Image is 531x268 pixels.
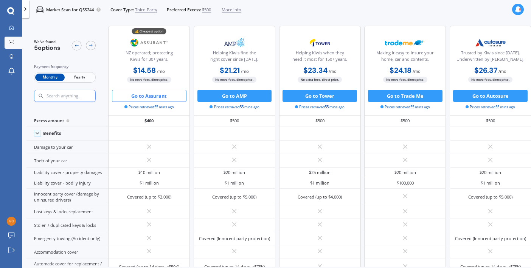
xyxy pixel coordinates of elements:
div: $20 million [394,169,416,176]
span: Prices retrieved 55 mins ago [380,105,430,110]
div: Excess amount [26,116,108,126]
div: $20 million [224,169,245,176]
div: Payment frequency [34,64,96,70]
div: $1 million [140,180,159,186]
span: 5 options [34,44,61,52]
img: a097608c5b04b0ff7175c218ff0a1b95 [7,217,16,226]
div: $1 million [225,180,244,186]
div: $1 million [310,180,329,186]
div: Theft of your car [26,154,108,167]
div: $100,000 [397,180,414,186]
img: Tower.webp [300,35,340,50]
input: Search anything... [46,93,108,99]
span: No extra fees, direct price. [298,77,342,82]
img: Assurant.png [129,35,169,50]
div: $400 [108,116,190,126]
span: / mo [157,68,165,74]
span: Third Party [135,7,157,13]
img: Trademe.webp [385,35,425,50]
div: Covered (Innocent party protection) [455,236,526,242]
div: Innocent party cover (damage by uninsured drivers) [26,189,108,205]
span: No extra fees, direct price. [127,77,171,82]
div: $25 million [309,169,331,176]
b: $26.37 [474,66,497,75]
span: Yearly [65,74,94,82]
div: Benefits [43,131,61,136]
span: / mo [329,68,337,74]
b: $21.21 [220,66,240,75]
b: $24.18 [390,66,411,75]
span: Prices retrieved 55 mins ago [295,105,345,110]
span: / mo [498,68,506,74]
div: $500 [364,116,446,126]
div: 💰 Cheapest option [132,28,166,34]
div: $1 million [481,180,500,186]
button: Go to Trade Me [368,90,442,102]
div: NZ operated; protecting Kiwis for 30+ years. [113,50,185,65]
span: No extra fees, direct price. [468,77,512,82]
div: Emergency towing (Accident only) [26,232,108,245]
span: / mo [241,68,249,74]
div: Trusted by Kiwis since [DATE]. Underwritten by [PERSON_NAME]. [455,50,526,65]
span: Prices retrieved 55 mins ago [466,105,515,110]
b: $23.34 [303,66,328,75]
span: Preferred Excess: [167,7,201,13]
img: Autosure.webp [470,35,511,50]
button: Go to Autosure [453,90,528,102]
button: Go to AMP [197,90,272,102]
div: Damage to your car [26,141,108,154]
span: / mo [413,68,421,74]
span: More info [222,7,241,13]
p: Market Scan for QSS244 [46,7,94,13]
span: Monthly [35,74,65,82]
b: $14.58 [133,66,156,75]
div: Helping Kiwis find the right cover since [DATE]. [199,50,270,65]
div: Helping Kiwis when they need it most for 150+ years. [284,50,355,65]
span: Prices retrieved 55 mins ago [210,105,259,110]
div: Lost keys & locks replacement [26,205,108,219]
span: No extra fees, direct price. [383,77,427,82]
span: We've found [34,39,61,45]
div: $10 million [138,169,160,176]
span: $500 [202,7,211,13]
div: Liability cover - bodily injury [26,178,108,189]
button: Go to Assurant [112,90,186,102]
button: Go to Tower [283,90,357,102]
div: Covered (up to $5,000) [468,194,512,200]
div: Covered (up to $3,000) [127,194,171,200]
span: Cover Type: [110,7,134,13]
div: $500 [279,116,361,126]
div: Covered (up to $5,000) [212,194,256,200]
div: Making it easy to insure your home, car and contents. [370,50,441,65]
img: AMP.webp [214,35,255,50]
div: Accommodation cover [26,245,108,259]
span: Prices retrieved 55 mins ago [124,105,174,110]
span: No extra fees, direct price. [212,77,256,82]
img: car.f15378c7a67c060ca3f3.svg [36,6,43,13]
div: Covered (Innocent party protection) [199,236,270,242]
div: $20 million [480,169,501,176]
div: Liability cover - property damages [26,168,108,178]
div: Covered (up to $4,000) [298,194,342,200]
div: Stolen / duplicated keys & locks [26,219,108,232]
div: $500 [194,116,275,126]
